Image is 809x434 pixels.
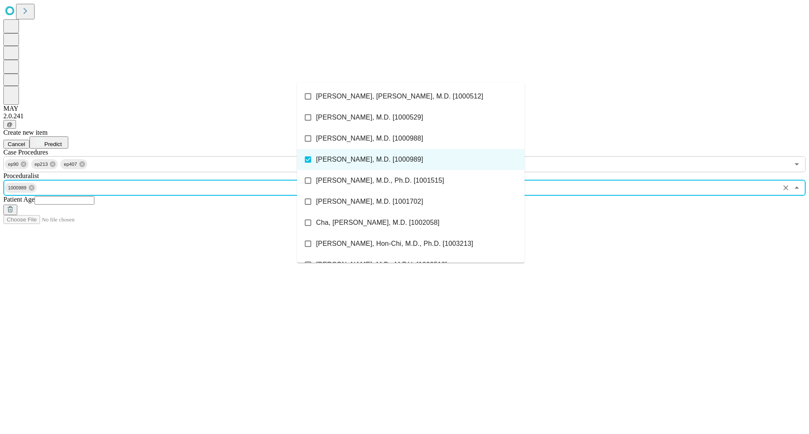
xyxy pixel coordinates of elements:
[5,183,30,193] span: 1000989
[316,112,423,122] span: [PERSON_NAME], M.D. [1000529]
[316,176,444,186] span: [PERSON_NAME], M.D., Ph.D. [1001515]
[60,160,80,169] span: ep407
[780,182,792,194] button: Clear
[3,129,48,136] span: Create new item
[44,141,62,147] span: Predict
[3,172,39,179] span: Proceduralist
[316,239,473,249] span: [PERSON_NAME], Hon-Chi, M.D., Ph.D. [1003213]
[3,140,29,149] button: Cancel
[316,260,447,270] span: [PERSON_NAME], M.D., M.P.H. [1003510]
[316,218,439,228] span: Cha, [PERSON_NAME], M.D. [1002058]
[7,121,13,128] span: @
[3,196,35,203] span: Patient Age
[8,141,25,147] span: Cancel
[29,136,68,149] button: Predict
[316,91,483,101] span: [PERSON_NAME], [PERSON_NAME], M.D. [1000512]
[31,159,58,169] div: ep213
[3,120,16,129] button: @
[3,149,48,156] span: Scheduled Procedure
[3,112,806,120] div: 2.0.241
[31,160,51,169] span: ep213
[316,197,423,207] span: [PERSON_NAME], M.D. [1001702]
[3,105,806,112] div: MAY
[316,133,423,144] span: [PERSON_NAME], M.D. [1000988]
[791,182,803,194] button: Close
[316,154,423,165] span: [PERSON_NAME], M.D. [1000989]
[5,183,37,193] div: 1000989
[60,159,87,169] div: ep407
[5,160,22,169] span: ep90
[791,158,803,170] button: Open
[5,159,29,169] div: ep90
